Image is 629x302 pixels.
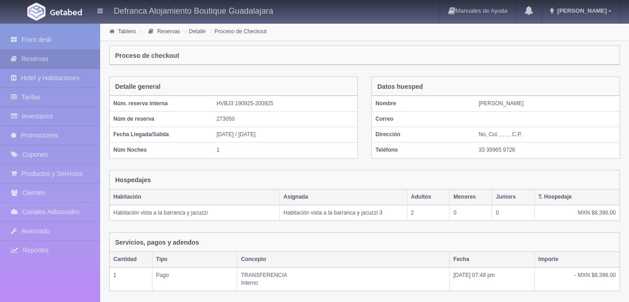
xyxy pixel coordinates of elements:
th: Concepto [237,252,450,267]
td: - MXN $8,396.00 [534,267,619,291]
td: 0 [450,205,492,220]
td: 1 [110,267,152,291]
a: Tablero [118,28,136,35]
td: 2 [407,205,449,220]
td: [PERSON_NAME] [475,96,619,112]
th: Nombre [372,96,475,112]
th: Importe [534,252,619,267]
td: HVBJ3 190925-200925 [213,96,357,112]
th: Habitación [110,189,279,205]
img: Getabed [50,9,82,15]
td: TRANSFERENCIA Interno [237,267,450,291]
h4: Proceso de checkout [115,52,179,59]
td: [DATE] / [DATE] [213,127,357,143]
td: Pago [152,267,237,291]
th: Núm. reserva interna [110,96,213,112]
h4: Datos huesped [377,83,423,90]
h4: Servicios, pagos y adendos [115,239,199,246]
td: 33 39965 9728 [475,143,619,158]
a: Reservas [157,28,180,35]
th: Correo [372,112,475,127]
th: Dirección [372,127,475,143]
td: 1 [213,143,357,158]
li: Detalle [183,27,208,36]
span: [PERSON_NAME] [555,7,607,14]
li: Proceso de Checkout [208,27,269,36]
td: Habitación vista a la barranca y jacuzzi [110,205,279,220]
td: 0 [492,205,534,220]
td: 273050 [213,112,357,127]
img: Getabed [27,3,46,20]
td: No, Col. , , , , C.P. [475,127,619,143]
td: Habitación vista a la barranca y jacuzzi 3 [279,205,407,220]
td: [DATE] 07:48 pm [450,267,535,291]
th: Fecha [450,252,535,267]
td: MXN $8,396.00 [534,205,619,220]
th: Teléfono [372,143,475,158]
h4: Hospedajes [115,177,151,184]
th: Tipo [152,252,237,267]
th: Núm de reserva [110,112,213,127]
th: Juniors [492,189,534,205]
th: Menores [450,189,492,205]
h4: Defranca Alojamiento Boutique Guadalajara [114,5,273,16]
th: Asignada [279,189,407,205]
th: Adultos [407,189,449,205]
h4: Detalle general [115,83,161,90]
th: Fecha Llegada/Salida [110,127,213,143]
th: Cantidad [110,252,152,267]
th: Núm Noches [110,143,213,158]
th: T. Hospedaje [534,189,619,205]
